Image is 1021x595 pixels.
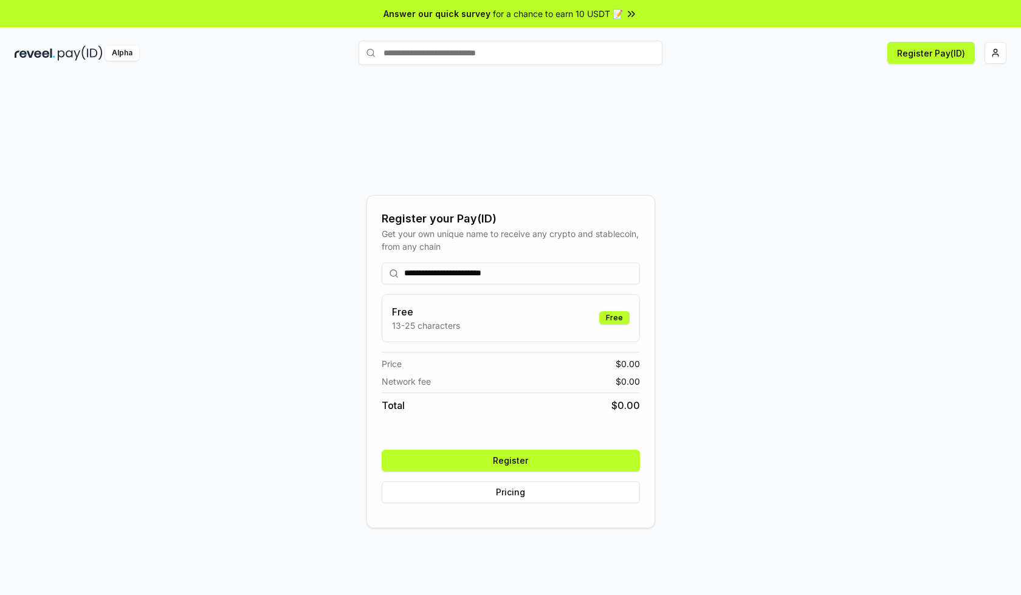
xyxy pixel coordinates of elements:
button: Register Pay(ID) [887,42,975,64]
span: Network fee [382,375,431,388]
h3: Free [392,304,460,319]
img: pay_id [58,46,103,61]
span: $ 0.00 [616,357,640,370]
div: Alpha [105,46,139,61]
span: for a chance to earn 10 USDT 📝 [493,7,623,20]
div: Register your Pay(ID) [382,210,640,227]
span: Price [382,357,402,370]
img: reveel_dark [15,46,55,61]
button: Register [382,450,640,472]
p: 13-25 characters [392,319,460,332]
span: $ 0.00 [611,398,640,413]
div: Get your own unique name to receive any crypto and stablecoin, from any chain [382,227,640,253]
span: Total [382,398,405,413]
button: Pricing [382,481,640,503]
div: Free [599,311,630,325]
span: Answer our quick survey [383,7,490,20]
span: $ 0.00 [616,375,640,388]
